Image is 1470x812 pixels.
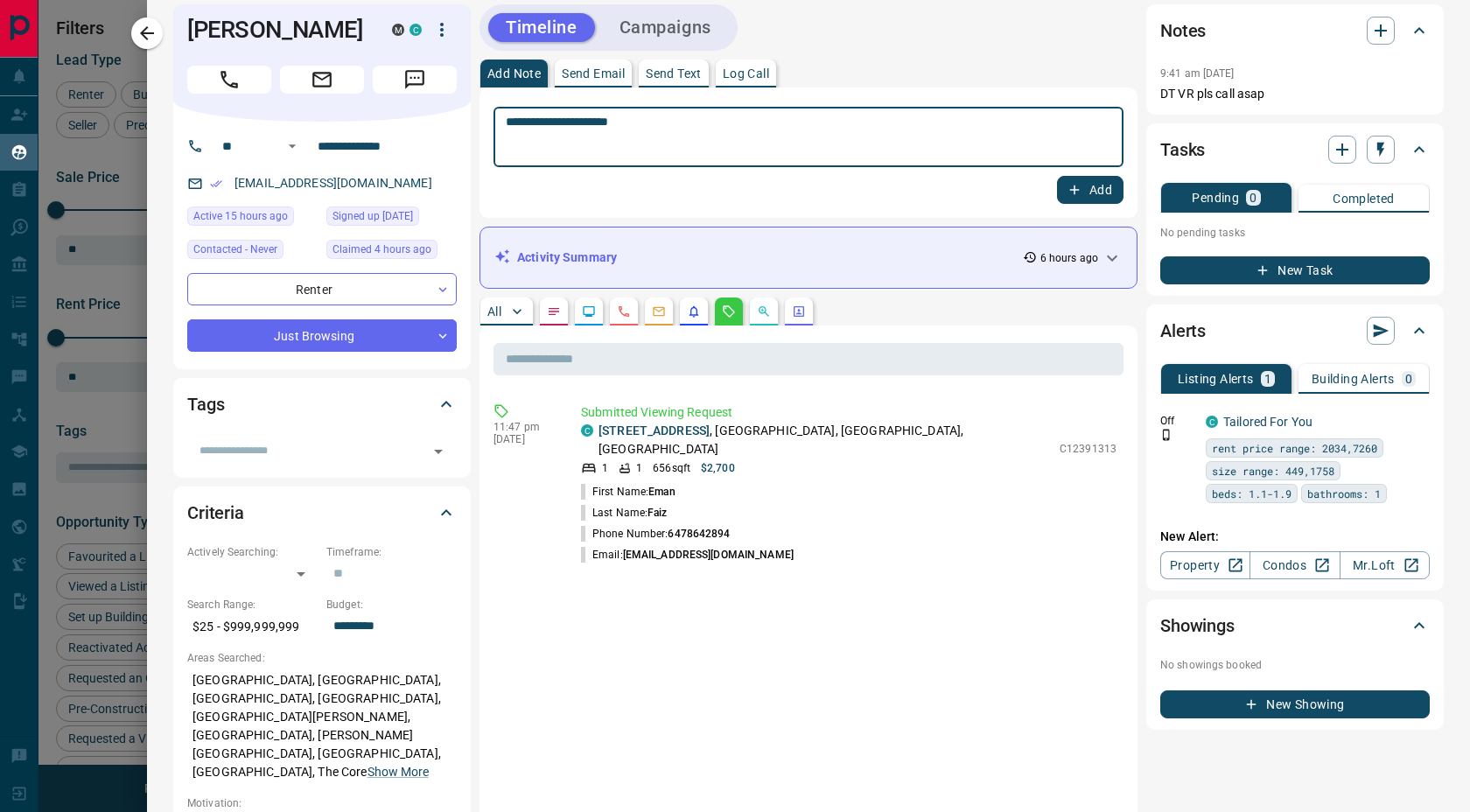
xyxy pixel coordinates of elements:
p: [DATE] [493,433,555,445]
span: Email [280,66,364,94]
div: Activity Summary6 hours ago [494,241,1123,274]
p: No showings booked [1160,657,1430,673]
svg: Listing Alerts [687,304,701,318]
span: 6478642894 [668,528,730,540]
span: beds: 1.1-1.9 [1212,485,1291,502]
p: First Name: [581,484,675,500]
div: Tags [187,383,457,425]
h1: [PERSON_NAME] [187,16,366,44]
svg: Requests [722,304,736,318]
h2: Tasks [1160,136,1205,164]
p: Email: [581,547,794,563]
p: 1 [602,460,608,476]
div: condos.ca [409,24,422,36]
svg: Lead Browsing Activity [582,304,596,318]
p: Send Text [646,67,702,80]
svg: Notes [547,304,561,318]
a: Tailored For You [1223,415,1312,429]
svg: Opportunities [757,304,771,318]
button: New Task [1160,256,1430,284]
p: , [GEOGRAPHIC_DATA], [GEOGRAPHIC_DATA], [GEOGRAPHIC_DATA] [598,422,1051,458]
p: All [487,305,501,318]
svg: Push Notification Only [1160,429,1172,441]
div: Criteria [187,492,457,534]
span: Claimed 4 hours ago [332,241,431,258]
span: Message [373,66,457,94]
a: Condos [1249,551,1340,579]
a: [STREET_ADDRESS] [598,423,710,437]
p: C12391313 [1060,441,1116,457]
p: Send Email [562,67,625,80]
p: New Alert: [1160,528,1430,546]
button: Open [426,439,451,464]
span: Contacted - Never [193,241,277,258]
div: Showings [1160,605,1430,647]
p: Add Note [487,67,541,80]
p: Phone Number: [581,526,731,542]
p: Last Name: [581,505,668,521]
div: Mon Sep 15 2025 [326,240,457,264]
div: condos.ca [581,424,593,437]
h2: Showings [1160,612,1235,640]
p: 9:41 am [DATE] [1160,67,1235,80]
span: bathrooms: 1 [1307,485,1381,502]
p: Building Alerts [1312,373,1395,385]
p: Budget: [326,597,457,612]
button: Campaigns [602,13,729,42]
svg: Emails [652,304,666,318]
div: Alerts [1160,310,1430,352]
p: Off [1160,413,1195,429]
div: Renter [187,273,457,305]
span: size range: 449,1758 [1212,462,1334,479]
svg: Agent Actions [792,304,806,318]
p: Listing Alerts [1178,373,1254,385]
h2: Criteria [187,499,244,527]
div: Just Browsing [187,319,457,352]
button: Show More [367,763,429,781]
svg: Email Verified [210,178,222,190]
p: Motivation: [187,795,457,811]
span: Faiz [647,507,667,519]
div: Wed Oct 31 2018 [326,206,457,231]
span: [EMAIL_ADDRESS][DOMAIN_NAME] [623,549,794,561]
div: Notes [1160,10,1430,52]
p: 0 [1405,373,1412,385]
div: mrloft.ca [392,24,404,36]
p: Actively Searching: [187,544,318,560]
h2: Notes [1160,17,1206,45]
button: Open [282,136,303,157]
p: DT VR pls call asap [1160,85,1430,103]
button: New Showing [1160,690,1430,718]
span: Eman [648,486,675,498]
p: $25 - $999,999,999 [187,612,318,641]
p: $2,700 [701,460,735,476]
h2: Tags [187,390,224,418]
p: 656 sqft [653,460,690,476]
a: [EMAIL_ADDRESS][DOMAIN_NAME] [234,176,432,190]
p: Areas Searched: [187,650,457,666]
p: 1 [1264,373,1271,385]
div: Sun Sep 14 2025 [187,206,318,231]
a: Mr.Loft [1340,551,1430,579]
span: Signed up [DATE] [332,207,413,225]
p: Timeframe: [326,544,457,560]
p: Completed [1333,192,1395,205]
p: Submitted Viewing Request [581,403,1116,422]
p: Search Range: [187,597,318,612]
p: 0 [1249,192,1256,204]
button: Add [1057,176,1123,204]
a: Property [1160,551,1250,579]
span: Call [187,66,271,94]
span: Active 15 hours ago [193,207,288,225]
p: Pending [1192,192,1239,204]
svg: Calls [617,304,631,318]
p: No pending tasks [1160,220,1430,246]
div: Tasks [1160,129,1430,171]
button: Timeline [488,13,595,42]
div: condos.ca [1206,416,1218,428]
p: 1 [636,460,642,476]
span: rent price range: 2034,7260 [1212,439,1377,457]
p: [GEOGRAPHIC_DATA], [GEOGRAPHIC_DATA], [GEOGRAPHIC_DATA], [GEOGRAPHIC_DATA], [GEOGRAPHIC_DATA][PER... [187,666,457,787]
h2: Alerts [1160,317,1206,345]
p: 6 hours ago [1040,250,1098,266]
